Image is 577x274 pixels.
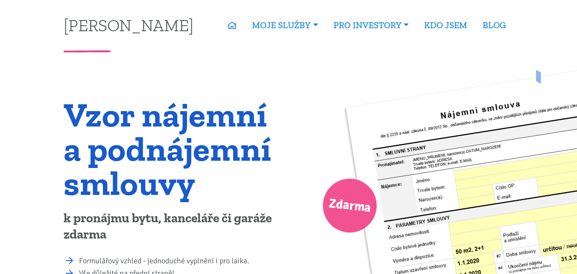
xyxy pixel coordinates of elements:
[64,97,283,200] h1: Vzor nájemní a podnájemní smlouvy
[79,255,283,267] li: Formulářový vzhled - jednoduché vyplnění i pro laika.
[328,192,372,219] span: Zdarma
[326,15,416,35] a: PRO INVESTORY
[64,210,283,243] p: k pronájmu bytu, kanceláře či garáže zdarma
[416,15,475,35] a: KDO JSEM
[64,17,193,33] a: [PERSON_NAME]
[475,15,513,35] a: BLOG
[244,15,325,35] a: MOJE SLUŽBY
